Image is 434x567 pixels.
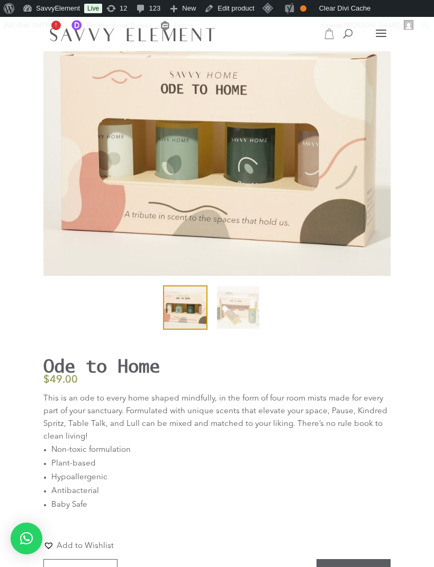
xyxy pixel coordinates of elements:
[65,17,156,34] a: Enable Visual Builder
[164,286,206,329] img: Ode to Home
[51,498,391,512] li: Baby Safe
[318,17,418,34] a: Howdy,
[300,5,306,12] div: OK
[51,471,391,485] li: Hypoallergenic
[51,443,391,457] li: Non-toxic formulation
[43,375,50,385] span: $
[217,286,259,329] img: Ode to Home - Image 2
[51,457,391,471] li: Plant-based
[51,485,391,498] li: Antibacterial
[51,21,61,30] span: !
[84,4,102,13] a: Live
[174,17,193,34] span: Forms
[43,393,391,443] p: This is an ode to every home shaped mindfully, in the form of four room mists made for every part...
[43,355,304,376] h1: Ode to Home
[43,375,78,385] bdi: 49.00
[57,542,114,550] span: Add to Wishlist
[43,540,114,551] a: Add to Wishlist
[344,21,401,29] span: [PERSON_NAME]
[46,23,219,45] img: SavvyElement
